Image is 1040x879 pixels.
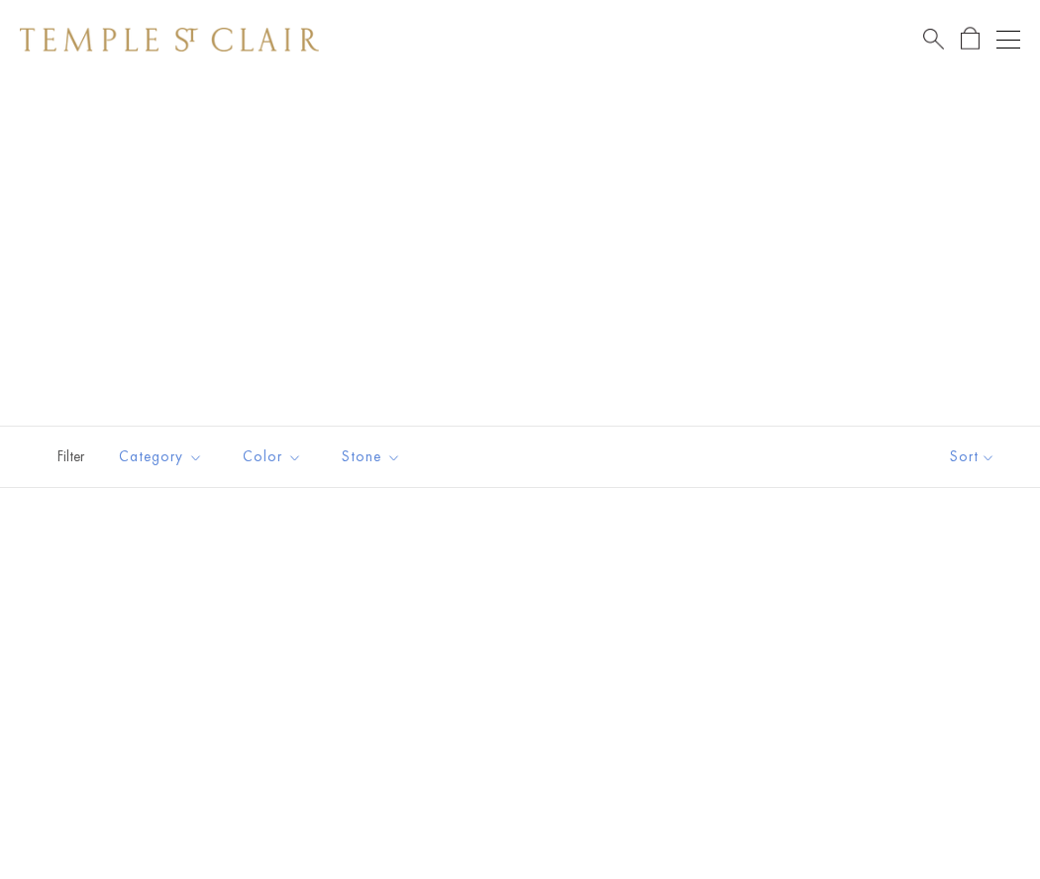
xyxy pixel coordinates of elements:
[109,444,218,469] span: Category
[233,444,317,469] span: Color
[228,435,317,479] button: Color
[996,28,1020,51] button: Open navigation
[961,27,980,51] a: Open Shopping Bag
[327,435,416,479] button: Stone
[905,427,1040,487] button: Show sort by
[104,435,218,479] button: Category
[332,444,416,469] span: Stone
[923,27,944,51] a: Search
[20,28,319,51] img: Temple St. Clair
